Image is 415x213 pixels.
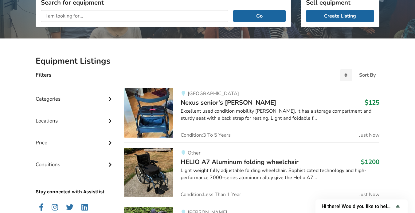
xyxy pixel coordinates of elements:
h3: $1200 [361,158,379,166]
p: Stay connected with Assistlist [36,171,114,195]
div: Locations [36,105,114,127]
button: Show survey - Hi there! Would you like to help us improve AssistList? [322,203,401,210]
span: [GEOGRAPHIC_DATA] [188,90,239,97]
a: Create Listing [306,10,374,22]
img: mobility-helio a7 aluminum folding wheelchair [124,148,173,197]
input: I am looking for... [41,10,228,22]
div: Price [36,127,114,149]
h3: $125 [365,98,379,107]
span: Hi there! Would you like to help us improve AssistList? [322,203,394,209]
a: mobility-nexus senior's walker[GEOGRAPHIC_DATA]Nexus senior's [PERSON_NAME]$125Excellent used con... [124,88,379,143]
div: Excellent used condition mobility [PERSON_NAME]. It has a storage compartment and sturdy seat wit... [181,108,379,122]
div: Light weight fully adjustable folding wheelchair. Sophisticated technology and high-performance 7... [181,167,379,181]
span: HELIO A7 Aluminum folding wheelchair [181,158,299,166]
div: Conditions [36,149,114,171]
div: Categories [36,83,114,105]
div: Sort By [359,73,376,78]
span: Condition: Less Than 1 Year [181,192,241,197]
a: mobility-helio a7 aluminum folding wheelchairOtherHELIO A7 Aluminum folding wheelchair$1200Light ... [124,143,379,202]
h2: Equipment Listings [36,56,379,66]
button: Go [233,10,286,22]
h4: Filters [36,71,51,78]
span: Other [188,150,201,156]
span: Just Now [359,192,379,197]
span: Just Now [359,133,379,138]
img: mobility-nexus senior's walker [124,88,173,138]
span: Condition: 3 To 5 Years [181,133,231,138]
span: Nexus senior's [PERSON_NAME] [181,98,276,107]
